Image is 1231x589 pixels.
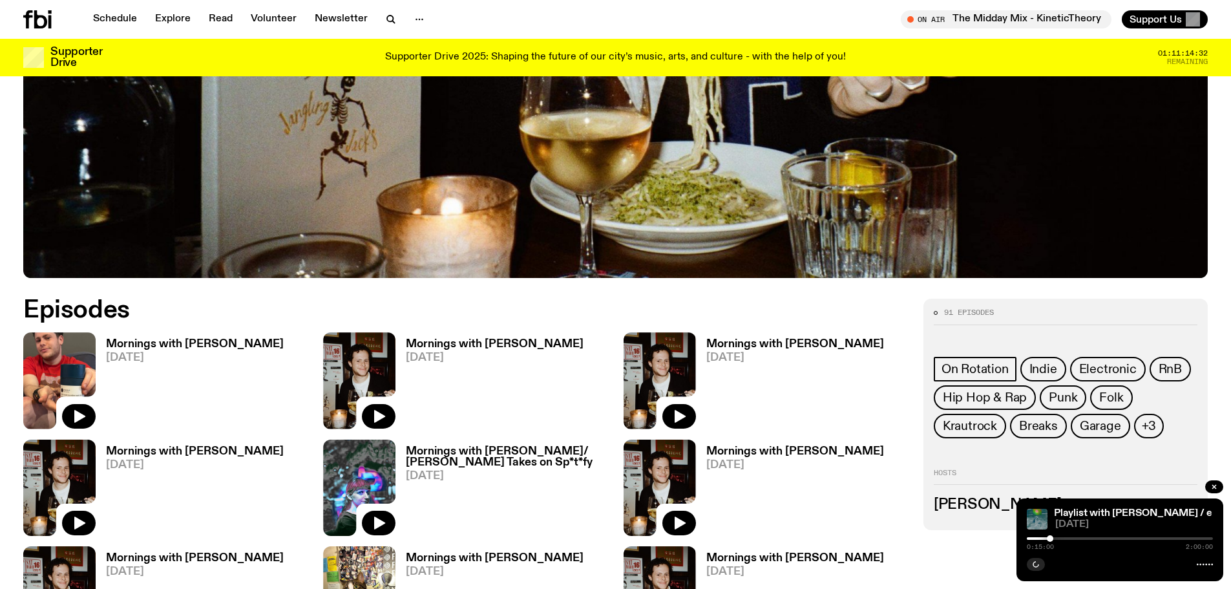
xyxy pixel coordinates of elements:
h3: Mornings with [PERSON_NAME]/ [PERSON_NAME] Takes on Sp*t*fy [406,446,607,468]
a: Read [201,10,240,28]
span: Hip Hop & Rap [943,391,1027,405]
a: Folk [1090,385,1132,410]
a: On Rotation [934,357,1016,381]
img: Sam blankly stares at the camera, brightly lit by a camera flash wearing a hat collared shirt and... [624,332,696,429]
a: Garage [1071,414,1130,438]
span: [DATE] [406,566,584,577]
span: Support Us [1130,14,1182,25]
a: Volunteer [243,10,304,28]
span: Garage [1080,419,1121,433]
h3: Mornings with [PERSON_NAME] [106,339,284,350]
a: Mornings with [PERSON_NAME][DATE] [395,339,584,429]
a: Newsletter [307,10,375,28]
a: Mornings with [PERSON_NAME][DATE] [696,339,884,429]
a: Mornings with [PERSON_NAME]/ [PERSON_NAME] Takes on Sp*t*fy[DATE] [395,446,607,536]
a: Breaks [1010,414,1067,438]
img: Sam blankly stares at the camera, brightly lit by a camera flash wearing a hat collared shirt and... [323,332,395,429]
span: +3 [1142,419,1157,433]
a: Mornings with [PERSON_NAME][DATE] [96,446,284,536]
span: On Rotation [942,362,1009,376]
a: Explore [147,10,198,28]
span: [DATE] [106,352,284,363]
h2: Episodes [23,299,808,322]
span: 01:11:14:32 [1158,50,1208,57]
span: [DATE] [706,566,884,577]
h3: Mornings with [PERSON_NAME] [706,553,884,564]
span: Breaks [1019,419,1058,433]
a: Hip Hop & Rap [934,385,1036,410]
span: [DATE] [706,460,884,471]
h3: Mornings with [PERSON_NAME] [406,553,584,564]
h3: Mornings with [PERSON_NAME] [106,446,284,457]
span: [DATE] [706,352,884,363]
h3: Supporter Drive [50,47,102,69]
span: RnB [1159,362,1182,376]
span: [DATE] [1055,520,1213,530]
span: 2:00:00 [1186,544,1213,550]
a: Punk [1040,385,1086,410]
span: Electronic [1079,362,1137,376]
h2: Hosts [934,469,1197,485]
span: Remaining [1167,58,1208,65]
p: Supporter Drive 2025: Shaping the future of our city’s music, arts, and culture - with the help o... [385,52,846,63]
img: Sam blankly stares at the camera, brightly lit by a camera flash wearing a hat collared shirt and... [624,440,696,536]
button: Support Us [1122,10,1208,28]
a: Indie [1020,357,1066,381]
h3: Mornings with [PERSON_NAME] [106,553,284,564]
a: RnB [1150,357,1191,381]
a: Krautrock [934,414,1006,438]
img: Sam blankly stares at the camera, brightly lit by a camera flash wearing a hat collared shirt and... [23,440,96,536]
a: Electronic [1070,357,1146,381]
span: [DATE] [406,352,584,363]
span: 0:15:00 [1027,544,1054,550]
h3: [PERSON_NAME] [934,498,1197,512]
span: Indie [1029,362,1057,376]
span: [DATE] [106,460,284,471]
span: Punk [1049,391,1077,405]
h3: Mornings with [PERSON_NAME] [706,446,884,457]
a: Mornings with [PERSON_NAME][DATE] [96,339,284,429]
button: On AirThe Midday Mix - KineticTheory [901,10,1111,28]
button: +3 [1134,414,1164,438]
span: 91 episodes [944,309,994,316]
span: [DATE] [106,566,284,577]
h3: Mornings with [PERSON_NAME] [706,339,884,350]
span: [DATE] [406,471,607,482]
a: Schedule [85,10,145,28]
h3: Mornings with [PERSON_NAME] [406,339,584,350]
a: Mornings with [PERSON_NAME][DATE] [696,446,884,536]
span: Folk [1099,391,1123,405]
span: Krautrock [943,419,997,433]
